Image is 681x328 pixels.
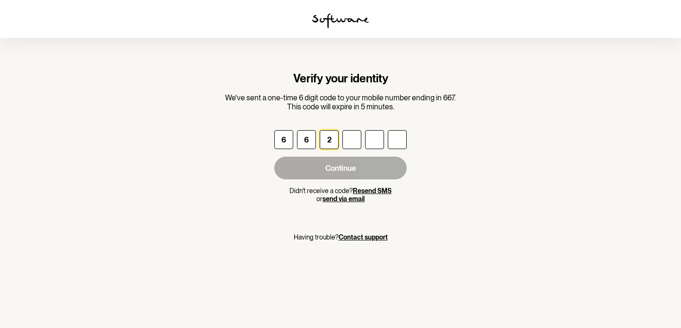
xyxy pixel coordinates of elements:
[274,187,407,195] p: Didn't receive a code?
[312,13,369,28] img: software logo
[225,72,456,86] h1: Verify your identity
[339,233,388,241] a: Contact support
[353,187,392,195] button: Resend SMS
[274,195,407,203] p: or
[294,233,388,241] p: Having trouble?
[225,93,456,102] p: We've sent a one-time 6 digit code to your mobile number ending in 667.
[225,102,456,111] p: This code will expire in 5 minutes.
[323,195,365,203] button: send via email
[274,157,407,179] button: Continue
